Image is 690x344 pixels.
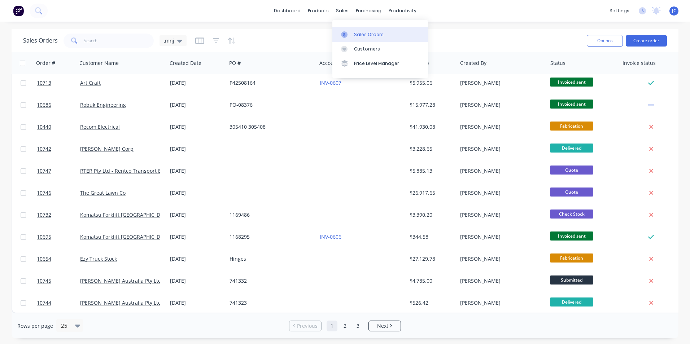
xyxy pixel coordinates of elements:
[550,253,593,263] span: Fabrication
[606,5,633,16] div: settings
[410,123,452,131] div: $41,930.08
[332,5,352,16] div: sales
[286,321,404,331] ul: Pagination
[17,322,53,330] span: Rows per page
[37,160,80,182] a: 10747
[410,255,452,263] div: $27,129.78
[377,322,388,330] span: Next
[170,299,224,306] div: [DATE]
[297,322,318,330] span: Previous
[340,321,350,331] a: Page 2
[320,79,341,86] a: INV-0607
[170,167,224,175] div: [DATE]
[460,59,486,67] div: Created By
[410,189,452,197] div: $26,917.65
[550,78,593,87] span: Invoiced sent
[37,145,51,153] span: 10742
[460,211,540,219] div: [PERSON_NAME]
[170,255,224,263] div: [DATE]
[230,299,310,306] div: 741323
[37,101,51,109] span: 10686
[37,116,80,138] a: 10440
[37,79,51,87] span: 10713
[550,122,593,131] span: Fabrication
[230,255,310,263] div: Hinges
[170,233,224,241] div: [DATE]
[327,321,337,331] a: Page 1 is your current page
[37,94,80,116] a: 10686
[369,322,401,330] a: Next page
[84,34,154,48] input: Search...
[354,46,380,52] div: Customers
[410,299,452,306] div: $526.42
[80,211,171,218] a: Komatsu Forklift [GEOGRAPHIC_DATA]
[170,145,224,153] div: [DATE]
[170,123,224,131] div: [DATE]
[460,123,540,131] div: [PERSON_NAME]
[170,79,224,87] div: [DATE]
[230,277,310,285] div: 741332
[410,167,452,175] div: $5,885.13
[550,100,593,109] span: Invoiced sent
[319,59,367,67] div: Accounting Order #
[230,123,310,131] div: 305410 305408
[550,59,565,67] div: Status
[550,275,593,285] span: Submitted
[320,233,341,240] a: INV-0606
[80,277,161,284] a: [PERSON_NAME] Australia Pty Ltd
[304,5,332,16] div: products
[410,233,452,241] div: $344.58
[460,299,540,306] div: [PERSON_NAME]
[460,101,540,109] div: [PERSON_NAME]
[23,37,58,44] h1: Sales Orders
[289,322,321,330] a: Previous page
[550,210,593,219] span: Check Stock
[410,277,452,285] div: $4,785.00
[460,233,540,241] div: [PERSON_NAME]
[354,60,399,67] div: Price Level Manager
[13,5,24,16] img: Factory
[410,79,452,87] div: $5,955.06
[37,182,80,204] a: 10746
[623,59,656,67] div: Invoice status
[37,226,80,248] a: 10695
[354,31,384,38] div: Sales Orders
[410,101,452,109] div: $15,977.28
[37,270,80,292] a: 10745
[672,8,676,14] span: JC
[80,145,134,152] a: [PERSON_NAME] Corp
[37,292,80,314] a: 10744
[550,231,593,241] span: Invoiced sent
[626,35,667,47] button: Create order
[80,299,161,306] a: [PERSON_NAME] Australia Pty Ltd
[37,233,51,241] span: 10695
[229,59,241,67] div: PO #
[37,211,51,219] span: 10732
[37,204,80,226] a: 10732
[550,166,593,175] span: Quote
[550,297,593,306] span: Delivered
[37,72,80,94] a: 10713
[230,79,310,87] div: P42508164
[460,167,540,175] div: [PERSON_NAME]
[410,145,452,153] div: $3,228.65
[80,233,171,240] a: Komatsu Forklift [GEOGRAPHIC_DATA]
[80,189,126,196] a: The Great Lawn Co
[230,233,310,241] div: 1168295
[332,27,428,41] a: Sales Orders
[353,321,363,331] a: Page 3
[550,144,593,153] span: Delivered
[80,255,117,262] a: Ezy Truck Stock
[164,37,174,44] span: ,mnj
[460,277,540,285] div: [PERSON_NAME]
[460,79,540,87] div: [PERSON_NAME]
[170,211,224,219] div: [DATE]
[230,101,310,109] div: PO-08376
[80,101,126,108] a: Robuk Engineering
[460,145,540,153] div: [PERSON_NAME]
[79,59,119,67] div: Customer Name
[170,189,224,197] div: [DATE]
[80,79,101,86] a: Art Craft
[80,123,120,130] a: Recom Electrical
[37,248,80,270] a: 10654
